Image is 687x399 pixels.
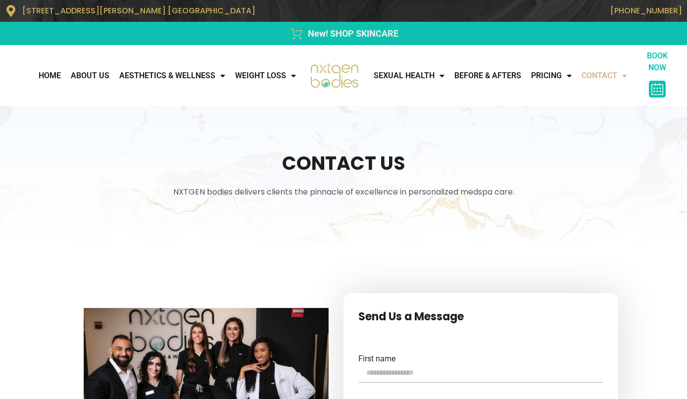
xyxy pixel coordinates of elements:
a: About Us [66,66,114,86]
a: Sexual Health [369,66,449,86]
p: BOOK NOW [638,50,678,74]
a: Before & Afters [449,66,526,86]
nav: Menu [369,66,638,86]
a: Home [34,66,66,86]
a: New! SHOP SKINCARE [5,27,682,40]
a: Pricing [526,66,577,86]
nav: Menu [5,66,301,86]
span: [STREET_ADDRESS][PERSON_NAME] [GEOGRAPHIC_DATA] [22,5,255,16]
a: CONTACT [577,66,632,86]
a: WEIGHT LOSS [230,66,301,86]
a: AESTHETICS & WELLNESS [114,66,230,86]
label: First name [358,355,395,363]
p: [PHONE_NUMBER] [348,6,682,15]
span: New! SHOP SKINCARE [305,27,398,40]
h2: Send Us a Message [358,308,603,325]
